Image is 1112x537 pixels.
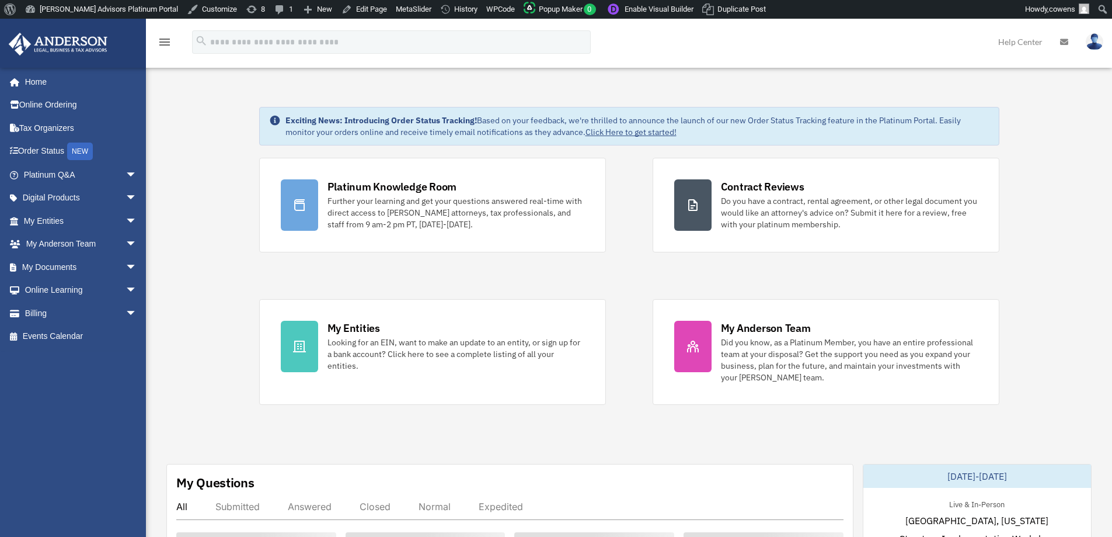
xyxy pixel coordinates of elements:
[126,255,149,279] span: arrow_drop_down
[8,325,155,348] a: Events Calendar
[721,337,978,383] div: Did you know, as a Platinum Member, you have an entire professional team at your disposal? Get th...
[176,501,187,512] div: All
[285,115,477,126] strong: Exciting News: Introducing Order Status Tracking!
[1086,33,1103,50] img: User Pic
[176,474,255,491] div: My Questions
[327,195,584,230] div: Further your learning and get your questions answered real-time with direct access to [PERSON_NAM...
[721,321,811,335] div: My Anderson Team
[584,4,596,15] span: 0
[8,279,155,302] a: Online Learningarrow_drop_down
[721,195,978,230] div: Do you have a contract, rental agreement, or other legal document you would like an attorney's ad...
[126,302,149,325] span: arrow_drop_down
[8,186,155,210] a: Digital Productsarrow_drop_down
[8,140,155,164] a: Order StatusNEW
[126,209,149,233] span: arrow_drop_down
[327,179,457,194] div: Platinum Knowledge Room
[8,163,155,186] a: Platinum Q&Aarrow_drop_down
[419,501,451,512] div: Normal
[5,33,111,56] img: Anderson Advisors Platinum Portal
[327,337,584,372] div: Looking for an EIN, want to make an update to an entity, or sign up for a bank account? Click her...
[479,501,523,512] div: Expedited
[126,279,149,303] span: arrow_drop_down
[158,39,172,49] a: menu
[8,70,149,93] a: Home
[327,321,380,335] div: My Entities
[1049,5,1075,13] span: cowens
[259,158,606,252] a: Platinum Knowledge Room Further your learning and get your questions answered real-time with dire...
[721,179,804,194] div: Contract Reviews
[8,255,155,279] a: My Documentsarrow_drop_down
[8,209,155,233] a: My Entitiesarrow_drop_down
[259,299,606,405] a: My Entities Looking for an EIN, want to make an update to an entity, or sign up for a bank accoun...
[585,127,677,137] a: Click Here to get started!
[940,497,1014,510] div: Live & In-Person
[126,186,149,210] span: arrow_drop_down
[653,299,999,405] a: My Anderson Team Did you know, as a Platinum Member, you have an entire professional team at your...
[195,34,208,47] i: search
[285,115,989,138] div: Based on your feedback, we're thrilled to announce the launch of our new Order Status Tracking fe...
[905,514,1048,528] span: [GEOGRAPHIC_DATA], [US_STATE]
[158,35,172,49] i: menu
[8,302,155,325] a: Billingarrow_drop_down
[8,93,155,117] a: Online Ordering
[863,465,1091,488] div: [DATE]-[DATE]
[126,163,149,187] span: arrow_drop_down
[360,501,391,512] div: Closed
[8,116,155,140] a: Tax Organizers
[8,233,155,256] a: My Anderson Teamarrow_drop_down
[126,233,149,257] span: arrow_drop_down
[288,501,332,512] div: Answered
[215,501,260,512] div: Submitted
[653,158,999,252] a: Contract Reviews Do you have a contract, rental agreement, or other legal document you would like...
[989,19,1051,65] a: Help Center
[67,143,93,160] div: NEW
